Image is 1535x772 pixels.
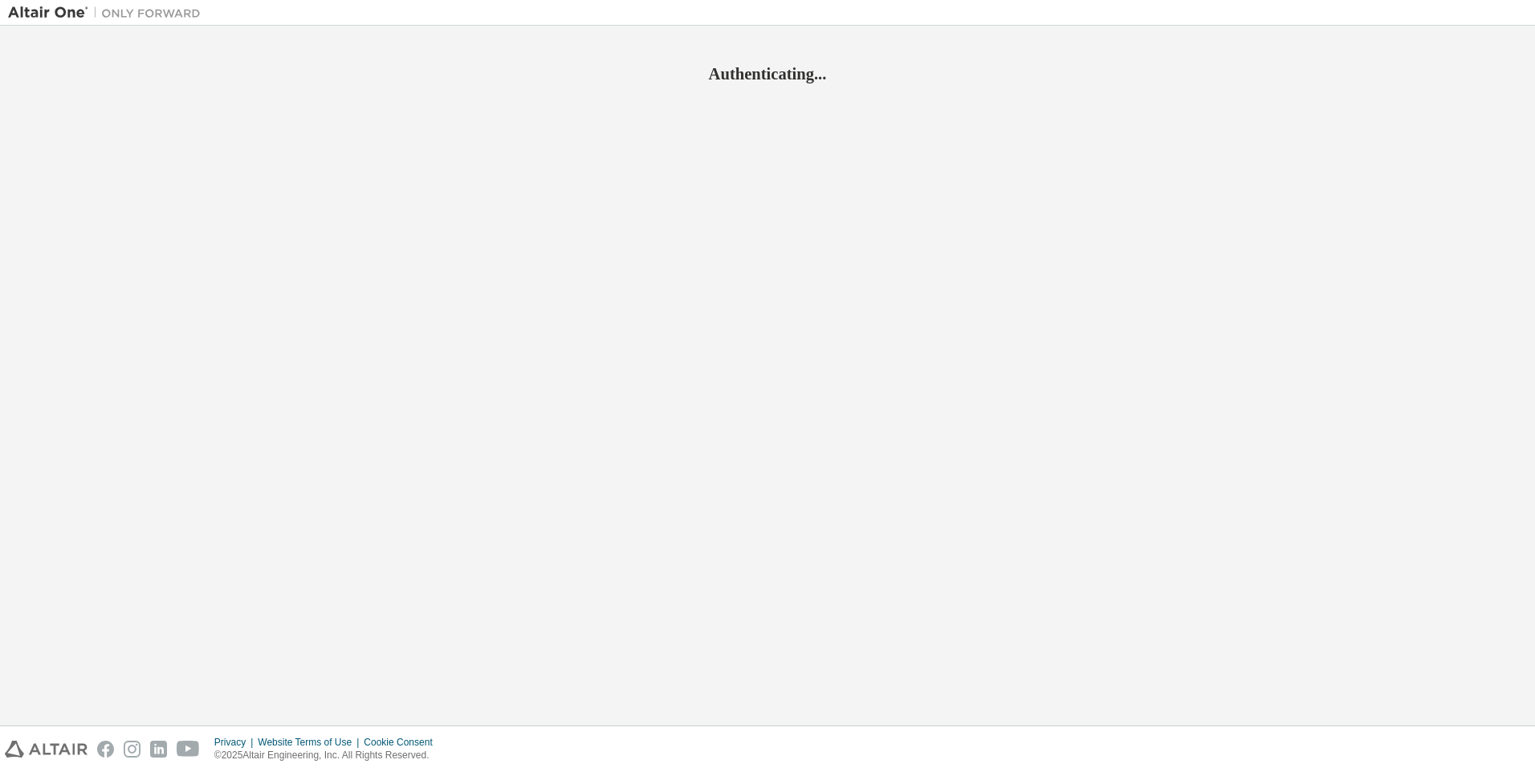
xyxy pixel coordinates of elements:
[124,741,140,758] img: instagram.svg
[5,741,88,758] img: altair_logo.svg
[8,63,1527,84] h2: Authenticating...
[97,741,114,758] img: facebook.svg
[364,736,442,749] div: Cookie Consent
[214,749,442,762] p: © 2025 Altair Engineering, Inc. All Rights Reserved.
[214,736,258,749] div: Privacy
[177,741,200,758] img: youtube.svg
[8,5,209,21] img: Altair One
[150,741,167,758] img: linkedin.svg
[258,736,364,749] div: Website Terms of Use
